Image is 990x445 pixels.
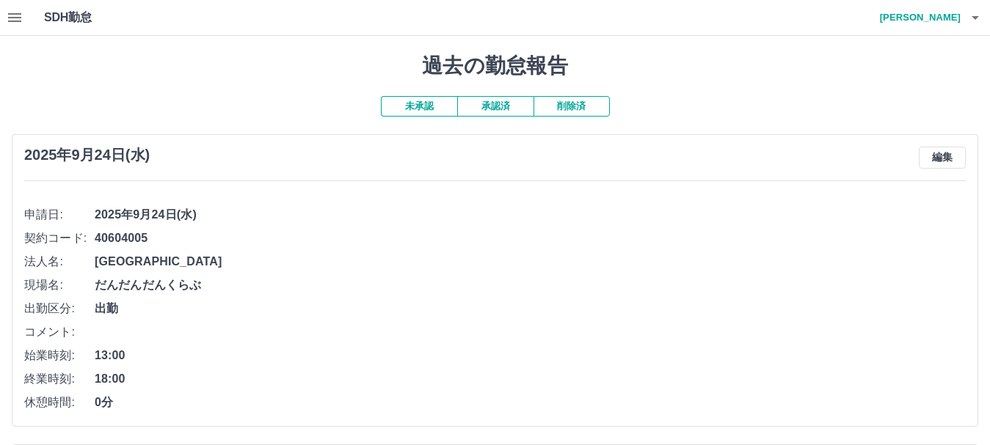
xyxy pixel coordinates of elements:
[95,347,966,364] span: 13:00
[12,54,978,78] h1: 過去の勤怠報告
[24,300,95,317] span: 出勤区分:
[24,323,95,341] span: コメント:
[381,96,457,117] button: 未承認
[534,96,610,117] button: 削除済
[95,370,966,388] span: 18:00
[95,206,966,224] span: 2025年9月24日(水)
[95,276,966,294] span: だんだんだんくらぶ
[24,394,95,411] span: 休憩時間:
[457,96,534,117] button: 承認済
[24,370,95,388] span: 終業時刻:
[95,394,966,411] span: 0分
[24,147,150,163] h3: 2025年9月24日(水)
[95,253,966,271] span: [GEOGRAPHIC_DATA]
[24,206,95,224] span: 申請日:
[95,229,966,247] span: 40604005
[95,300,966,317] span: 出勤
[24,276,95,294] span: 現場名:
[24,347,95,364] span: 始業時刻:
[24,229,95,247] span: 契約コード:
[24,253,95,271] span: 法人名:
[919,147,966,169] button: 編集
